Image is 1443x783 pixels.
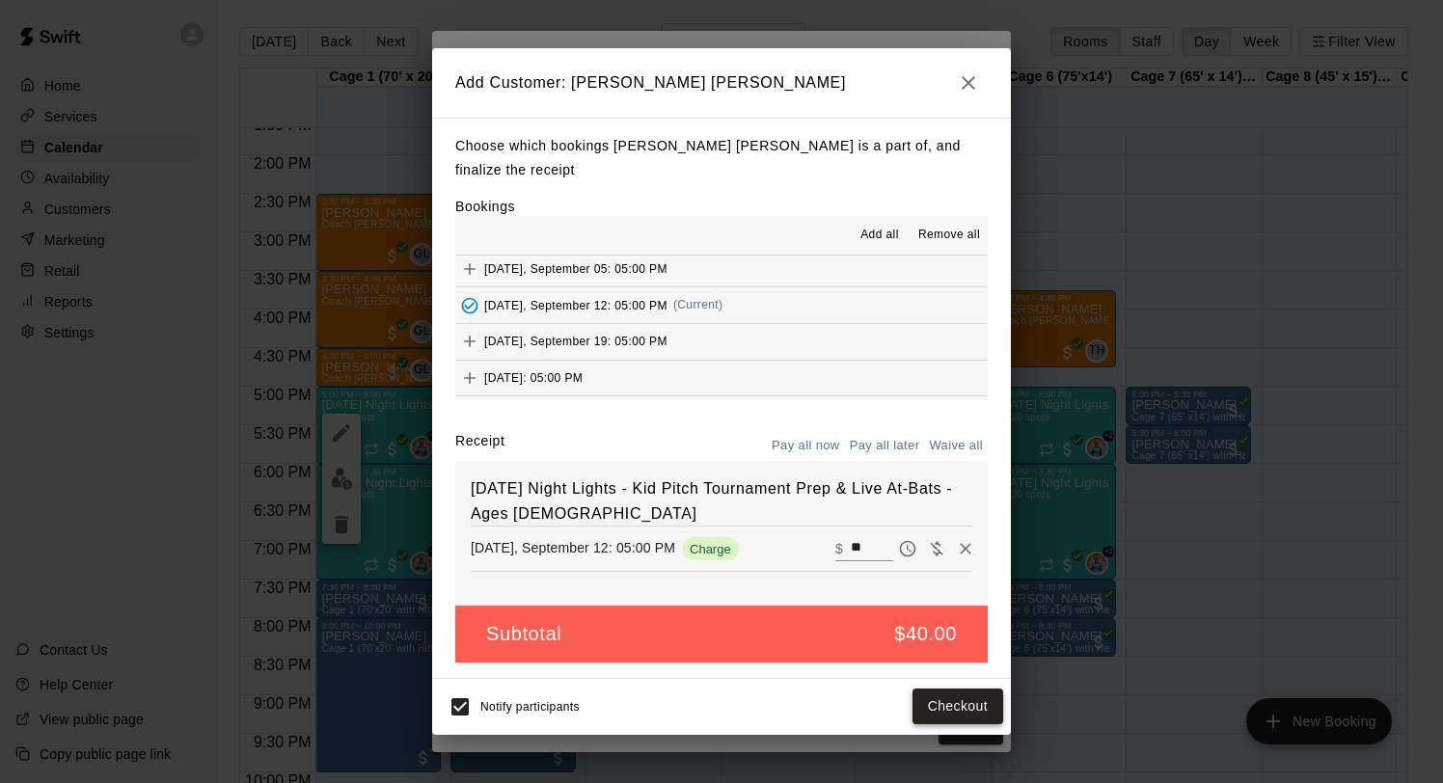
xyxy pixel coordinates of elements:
[455,396,988,432] button: Add[DATE], October 03: 05:00 PM
[845,431,925,461] button: Pay all later
[484,335,667,348] span: [DATE], September 19: 05:00 PM
[835,539,843,558] p: $
[911,220,988,251] button: Remove all
[894,621,957,647] h5: $40.00
[480,700,580,714] span: Notify participants
[455,199,515,214] label: Bookings
[484,261,667,275] span: [DATE], September 05: 05:00 PM
[455,361,988,396] button: Add[DATE]: 05:00 PM
[893,539,922,555] span: Pay later
[682,542,739,556] span: Charge
[455,334,484,348] span: Add
[912,688,1003,724] button: Checkout
[471,538,675,557] p: [DATE], September 12: 05:00 PM
[471,476,972,526] h6: [DATE] Night Lights - Kid Pitch Tournament Prep & Live At-Bats - Ages [DEMOGRAPHIC_DATA]
[455,134,988,181] p: Choose which bookings [PERSON_NAME] [PERSON_NAME] is a part of, and finalize the receipt
[849,220,911,251] button: Add all
[951,534,980,563] button: Remove
[432,48,1011,118] h2: Add Customer: [PERSON_NAME] [PERSON_NAME]
[455,252,988,287] button: Add[DATE], September 05: 05:00 PM
[455,431,504,461] label: Receipt
[455,260,484,275] span: Add
[455,369,484,384] span: Add
[455,291,484,320] button: Added - Collect Payment
[924,431,988,461] button: Waive all
[484,370,583,384] span: [DATE]: 05:00 PM
[486,621,561,647] h5: Subtotal
[455,287,988,323] button: Added - Collect Payment[DATE], September 12: 05:00 PM(Current)
[455,324,988,360] button: Add[DATE], September 19: 05:00 PM
[767,431,845,461] button: Pay all now
[484,298,667,311] span: [DATE], September 12: 05:00 PM
[918,226,980,245] span: Remove all
[922,539,951,555] span: Waive payment
[673,298,723,311] span: (Current)
[860,226,899,245] span: Add all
